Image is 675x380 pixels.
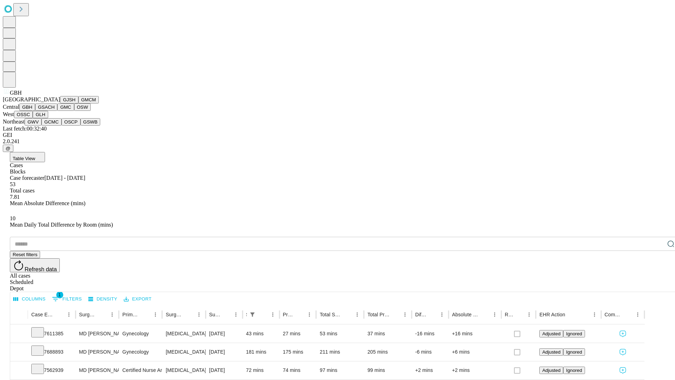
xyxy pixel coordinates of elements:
[14,111,33,118] button: OSSC
[542,349,560,355] span: Adjusted
[320,343,360,361] div: 211 mins
[352,310,362,319] button: Menu
[283,361,313,379] div: 74 mins
[566,368,582,373] span: Ignored
[86,294,119,305] button: Density
[3,111,14,117] span: West
[14,328,24,340] button: Expand
[194,310,204,319] button: Menu
[44,175,85,181] span: [DATE] - [DATE]
[10,194,20,200] span: 7.81
[490,310,500,319] button: Menu
[33,111,48,118] button: GLH
[247,310,257,319] div: 1 active filter
[283,312,294,317] div: Predicted In Room Duration
[437,310,447,319] button: Menu
[320,312,342,317] div: Total Scheduled Duration
[452,343,498,361] div: +6 mins
[31,343,72,361] div: 7688893
[246,361,276,379] div: 72 mins
[415,312,426,317] div: Difference
[74,103,91,111] button: OSW
[10,215,15,221] span: 10
[590,310,599,319] button: Menu
[79,343,115,361] div: MD [PERSON_NAME]
[605,312,622,317] div: Comments
[3,138,672,145] div: 2.0.241
[247,310,257,319] button: Show filters
[452,312,479,317] div: Absolute Difference
[415,325,445,343] div: -16 mins
[623,310,633,319] button: Sort
[31,312,53,317] div: Case Epic Id
[283,343,313,361] div: 175 mins
[50,293,84,305] button: Show filters
[122,343,159,361] div: Gynecology
[79,325,115,343] div: MD [PERSON_NAME]
[542,368,560,373] span: Adjusted
[566,310,576,319] button: Sort
[514,310,524,319] button: Sort
[524,310,534,319] button: Menu
[166,343,202,361] div: [MEDICAL_DATA] [MEDICAL_DATA] REMOVAL TUBES AND/OR OVARIES FOR UTERUS 250GM OR LESS
[3,132,672,138] div: GEI
[64,310,74,319] button: Menu
[415,343,445,361] div: -6 mins
[209,361,239,379] div: [DATE]
[415,361,445,379] div: +2 mins
[56,291,63,298] span: 1
[122,312,140,317] div: Primary Service
[141,310,150,319] button: Sort
[563,367,585,374] button: Ignored
[304,310,314,319] button: Menu
[505,312,514,317] div: Resolved in EHR
[390,310,400,319] button: Sort
[78,96,99,103] button: GMCM
[31,325,72,343] div: 7611385
[246,312,247,317] div: Scheduled In Room Duration
[6,146,11,151] span: @
[10,200,85,206] span: Mean Absolute Difference (mins)
[342,310,352,319] button: Sort
[62,118,81,126] button: OSCP
[60,96,78,103] button: GJSH
[3,126,47,132] span: Last fetch: 00:32:40
[57,103,74,111] button: GMC
[320,361,360,379] div: 97 mins
[10,181,15,187] span: 53
[122,294,153,305] button: Export
[10,251,40,258] button: Reset filters
[107,310,117,319] button: Menu
[539,367,563,374] button: Adjusted
[367,312,390,317] div: Total Predicted Duration
[633,310,643,319] button: Menu
[427,310,437,319] button: Sort
[10,222,113,228] span: Mean Daily Total Difference by Room (mins)
[367,325,408,343] div: 37 mins
[480,310,490,319] button: Sort
[539,330,563,337] button: Adjusted
[542,331,560,336] span: Adjusted
[209,312,220,317] div: Surgery Date
[41,118,62,126] button: GCMC
[166,361,202,379] div: [MEDICAL_DATA] DIAGNOSTIC
[566,349,582,355] span: Ignored
[35,103,57,111] button: GSACH
[12,294,47,305] button: Select columns
[283,325,313,343] div: 27 mins
[258,310,268,319] button: Sort
[122,361,159,379] div: Certified Nurse Anesthetist
[184,310,194,319] button: Sort
[320,325,360,343] div: 53 mins
[295,310,304,319] button: Sort
[539,312,565,317] div: EHR Action
[14,346,24,359] button: Expand
[231,310,241,319] button: Menu
[209,325,239,343] div: [DATE]
[367,361,408,379] div: 99 mins
[10,188,34,194] span: Total cases
[452,325,498,343] div: +16 mins
[563,330,585,337] button: Ignored
[166,325,202,343] div: [MEDICAL_DATA] [MEDICAL_DATA] WITH [MEDICAL_DATA] AND ENDOCERVICAL [MEDICAL_DATA]
[566,331,582,336] span: Ignored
